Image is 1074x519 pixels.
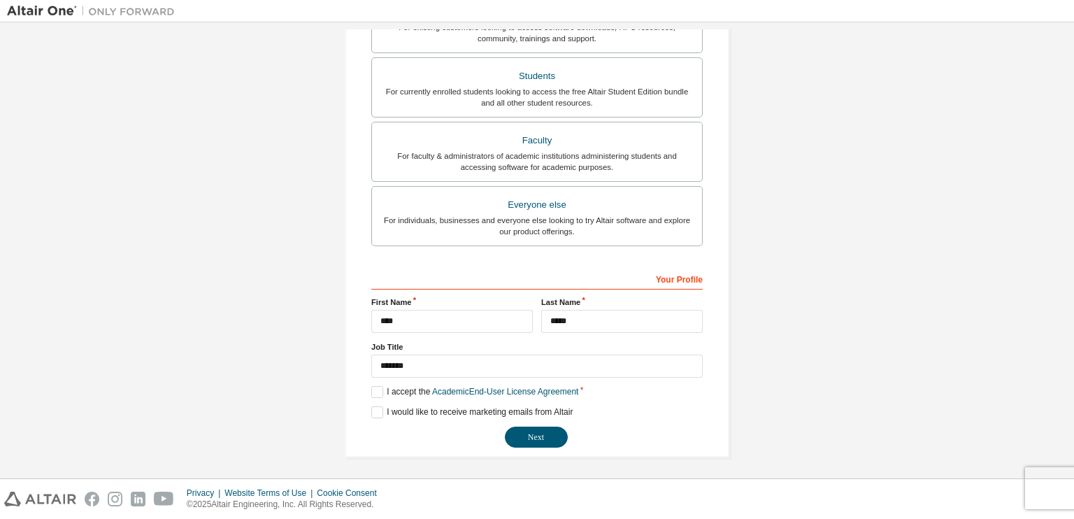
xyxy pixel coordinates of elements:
[187,488,224,499] div: Privacy
[85,492,99,506] img: facebook.svg
[380,22,694,44] div: For existing customers looking to access software downloads, HPC resources, community, trainings ...
[187,499,385,511] p: © 2025 Altair Engineering, Inc. All Rights Reserved.
[380,195,694,215] div: Everyone else
[7,4,182,18] img: Altair One
[541,297,703,308] label: Last Name
[432,387,578,397] a: Academic End-User License Agreement
[371,386,578,398] label: I accept the
[380,150,694,173] div: For faculty & administrators of academic institutions administering students and accessing softwa...
[380,66,694,86] div: Students
[4,492,76,506] img: altair_logo.svg
[154,492,174,506] img: youtube.svg
[371,406,573,418] label: I would like to receive marketing emails from Altair
[380,86,694,108] div: For currently enrolled students looking to access the free Altair Student Edition bundle and all ...
[505,427,568,448] button: Next
[371,297,533,308] label: First Name
[371,341,703,353] label: Job Title
[380,215,694,237] div: For individuals, businesses and everyone else looking to try Altair software and explore our prod...
[108,492,122,506] img: instagram.svg
[131,492,145,506] img: linkedin.svg
[371,267,703,290] div: Your Profile
[224,488,317,499] div: Website Terms of Use
[380,131,694,150] div: Faculty
[317,488,385,499] div: Cookie Consent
